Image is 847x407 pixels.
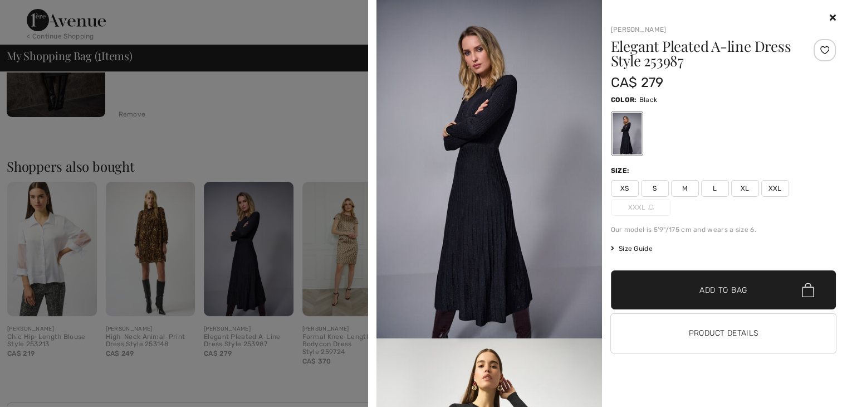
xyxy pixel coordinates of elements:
[611,199,671,216] span: XXXL
[701,180,729,197] span: L
[648,205,654,210] img: ring-m.svg
[611,180,639,197] span: XS
[611,166,632,176] div: Size:
[611,75,664,90] span: CA$ 279
[761,180,789,197] span: XXL
[671,180,699,197] span: M
[641,180,669,197] span: S
[611,270,836,309] button: Add to Bag
[25,8,48,18] span: Help
[611,244,653,254] span: Size Guide
[612,113,641,154] div: Black
[731,180,759,197] span: XL
[699,284,747,296] span: Add to Bag
[611,39,799,68] h1: Elegant Pleated A-line Dress Style 253987
[611,26,667,33] a: [PERSON_NAME]
[611,225,836,235] div: Our model is 5'9"/175 cm and wears a size 6.
[611,96,637,104] span: Color:
[611,314,836,353] button: Product Details
[639,96,658,104] span: Black
[802,283,814,297] img: Bag.svg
